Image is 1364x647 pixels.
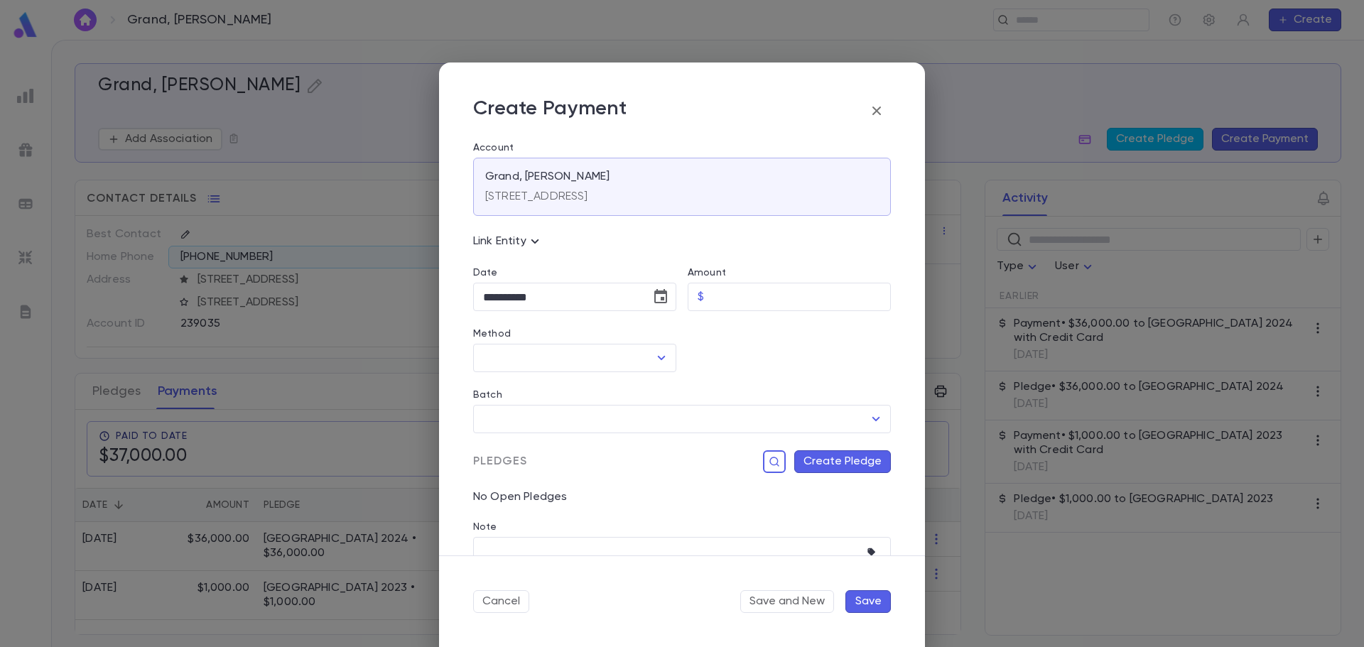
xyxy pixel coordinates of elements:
button: Save [845,590,891,613]
p: [STREET_ADDRESS] [485,190,588,204]
label: Date [473,267,676,278]
button: Save and New [740,590,834,613]
p: $ [698,290,704,304]
button: Choose date, selected date is Sep 15, 2025 [646,283,675,311]
p: Create Payment [473,97,627,125]
button: Create Pledge [794,450,891,473]
button: Open [866,409,886,429]
button: Open [651,348,671,368]
label: Method [473,328,511,339]
div: No Open Pledges [462,473,891,504]
label: Amount [688,267,726,278]
span: Pledges [473,455,527,469]
button: Cancel [473,590,529,613]
p: Grand, [PERSON_NAME] [485,170,610,184]
label: Note [473,521,497,533]
label: Batch [473,389,502,401]
p: Link Entity [473,233,543,250]
label: Account [473,142,891,153]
